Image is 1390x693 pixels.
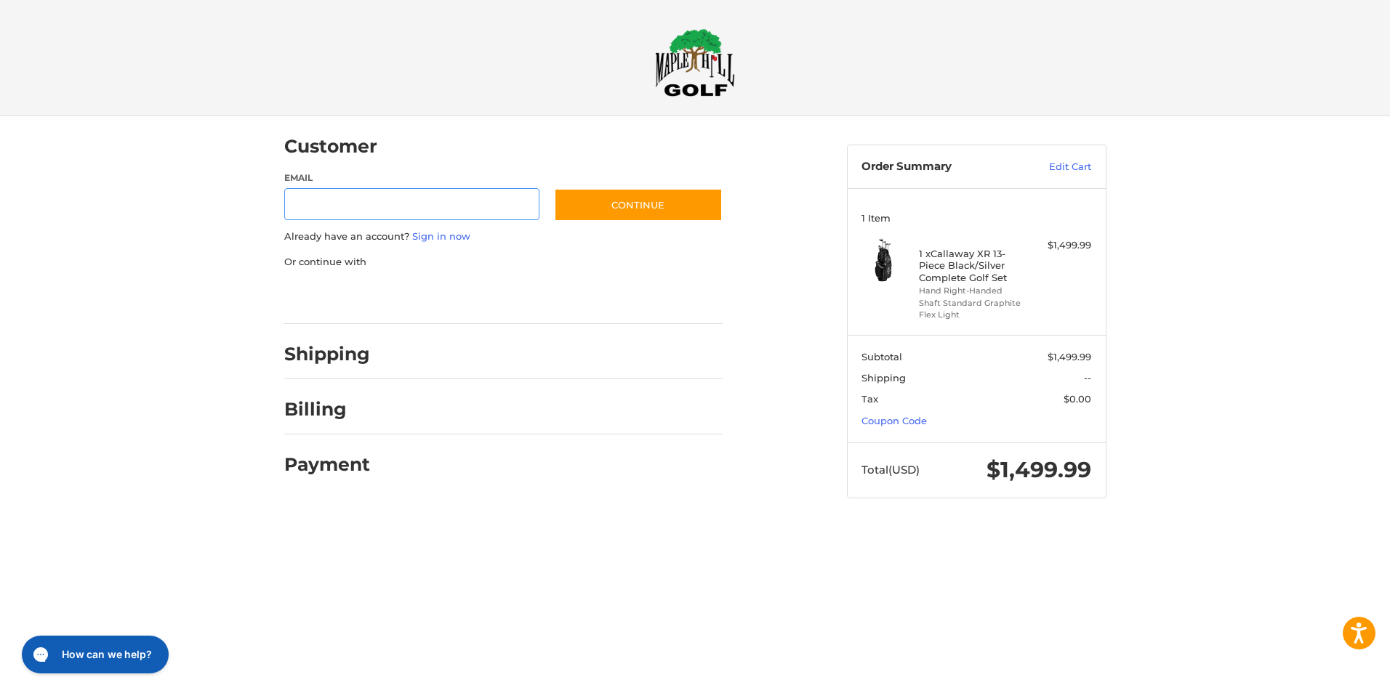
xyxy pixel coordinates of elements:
[1034,238,1091,253] div: $1,499.99
[861,372,906,384] span: Shipping
[861,463,920,477] span: Total (USD)
[1064,393,1091,405] span: $0.00
[919,248,1030,283] h4: 1 x Callaway XR 13-Piece Black/Silver Complete Golf Set
[861,212,1091,224] h3: 1 Item
[284,343,370,365] h2: Shipping
[526,283,635,309] iframe: PayPal-venmo
[861,160,1018,174] h3: Order Summary
[919,285,1030,297] li: Hand Right-Handed
[919,309,1030,321] li: Flex Light
[284,135,377,158] h2: Customer
[279,283,388,309] iframe: PayPal-paypal
[861,393,878,405] span: Tax
[919,297,1030,309] li: Shaft Standard Graphite
[987,456,1091,483] span: $1,499.99
[655,28,735,97] img: Maple Hill Golf
[1048,351,1091,362] span: $1,499.99
[284,398,369,421] h2: Billing
[284,171,540,185] label: Email
[554,188,723,222] button: Continue
[861,415,927,426] a: Coupon Code
[284,255,723,269] p: Or continue with
[412,230,470,242] a: Sign in now
[284,453,370,476] h2: Payment
[284,230,723,244] p: Already have an account?
[1018,160,1091,174] a: Edit Cart
[403,283,512,309] iframe: PayPal-paylater
[861,351,902,362] span: Subtotal
[1084,372,1091,384] span: --
[15,631,173,678] iframe: Gorgias live chat messenger
[1270,654,1390,693] iframe: Google Customer Reviews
